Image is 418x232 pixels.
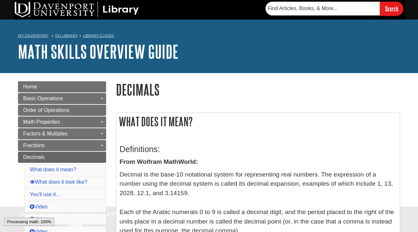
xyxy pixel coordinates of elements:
[120,158,198,165] strong: From Wolfram MathWorld:
[30,167,76,172] a: What does it mean?
[18,116,106,128] a: Math Properties
[18,31,400,42] nav: breadcrumb
[30,192,60,197] a: You'll use it...
[265,2,380,15] input: Find Articles, Books, & More...
[380,2,403,16] input: Search
[23,154,45,160] span: Decimals
[265,2,403,16] form: Searches DU Library's articles, books, and more
[4,218,54,226] div: Processing math: 100%
[116,113,400,130] h2: What does it mean?
[30,216,48,222] a: Video
[18,152,106,163] a: Decimals
[120,145,396,154] h3: Definitions:
[18,41,179,62] a: Math Skills Overview Guide
[18,140,106,151] a: Fractions
[30,204,48,209] a: Video
[23,131,68,136] span: Factors & Multiples
[23,84,37,89] span: Home
[83,33,114,38] a: Library Guides
[23,119,60,125] span: Math Properties
[18,128,106,139] a: Factors & Multiples
[18,105,106,116] a: Order of Operations
[55,33,78,38] a: DU Library
[23,107,69,113] span: Order of Operations
[23,96,63,101] span: Basic Operations
[18,81,106,92] a: Home
[23,143,45,148] span: Fractions
[30,179,87,185] a: What does it look like?
[18,93,106,104] a: Basic Operations
[18,33,48,39] a: My Davenport
[116,81,400,98] h1: Decimals
[15,2,139,17] img: DU Library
